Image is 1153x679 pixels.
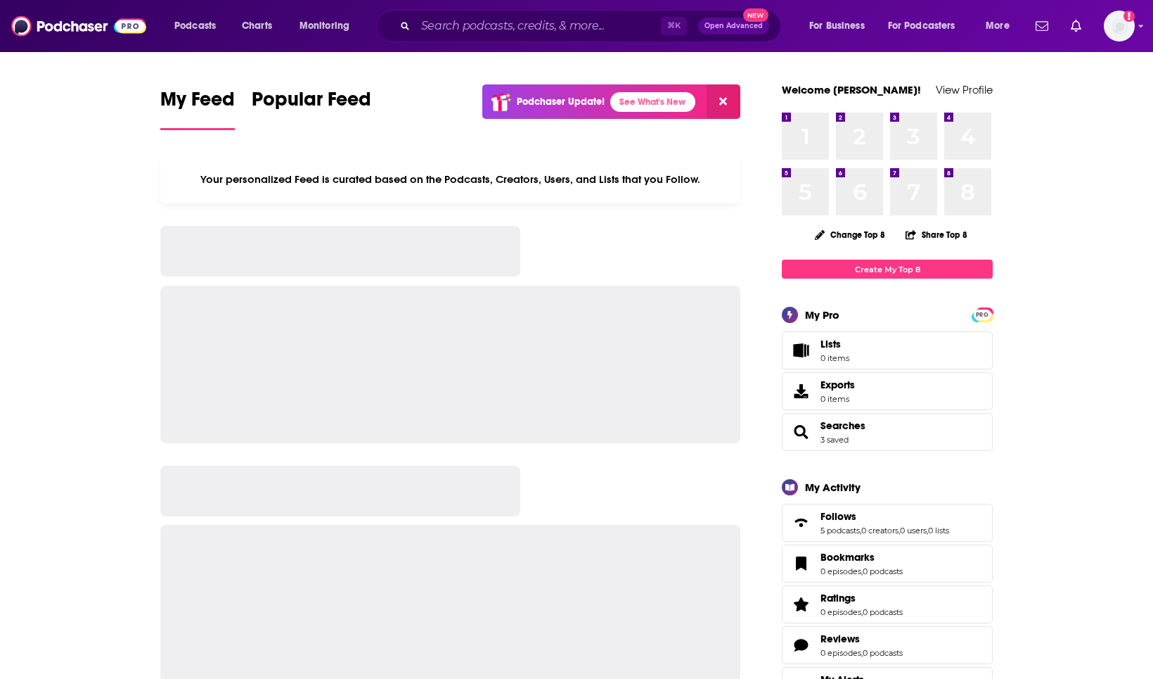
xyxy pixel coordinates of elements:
[861,648,863,658] span: ,
[863,566,903,576] a: 0 podcasts
[252,87,371,130] a: Popular Feed
[787,554,815,573] a: Bookmarks
[820,338,841,350] span: Lists
[174,16,216,36] span: Podcasts
[782,260,993,279] a: Create My Top 8
[879,15,976,37] button: open menu
[787,513,815,533] a: Follows
[820,435,849,445] a: 3 saved
[861,607,863,617] span: ,
[805,308,839,322] div: My Pro
[860,526,861,535] span: ,
[820,353,849,363] span: 0 items
[782,545,993,583] span: Bookmarks
[820,566,861,576] a: 0 episodes
[698,18,769,34] button: Open AdvancedNew
[799,15,882,37] button: open menu
[160,156,740,203] div: Your personalized Feed is curated based on the Podcasts, Creators, Users, and Lists that you Follow.
[806,226,894,243] button: Change Top 8
[782,331,993,369] a: Lists
[787,422,815,442] a: Searches
[986,16,1010,36] span: More
[820,510,949,523] a: Follows
[861,566,863,576] span: ,
[299,16,349,36] span: Monitoring
[820,379,855,391] span: Exports
[820,394,855,404] span: 0 items
[820,648,861,658] a: 0 episodes
[1123,11,1135,22] svg: Add a profile image
[905,221,968,248] button: Share Top 8
[861,526,898,535] a: 0 creators
[863,607,903,617] a: 0 podcasts
[974,309,991,319] a: PRO
[782,372,993,410] a: Exports
[1104,11,1135,42] img: User Profile
[976,15,1027,37] button: open menu
[517,96,605,108] p: Podchaser Update!
[782,413,993,451] span: Searches
[11,13,146,39] img: Podchaser - Follow, Share and Rate Podcasts
[1104,11,1135,42] button: Show profile menu
[1030,14,1054,38] a: Show notifications dropdown
[160,87,235,130] a: My Feed
[820,592,856,604] span: Ratings
[1065,14,1087,38] a: Show notifications dropdown
[782,504,993,542] span: Follows
[787,341,815,360] span: Lists
[165,15,234,37] button: open menu
[805,481,861,494] div: My Activity
[820,419,865,432] a: Searches
[820,510,856,523] span: Follows
[928,526,949,535] a: 0 lists
[974,310,991,320] span: PRO
[743,8,768,22] span: New
[820,633,860,645] span: Reviews
[610,92,695,112] a: See What's New
[290,15,368,37] button: open menu
[820,633,903,645] a: Reviews
[661,17,687,35] span: ⌘ K
[233,15,281,37] a: Charts
[787,635,815,655] a: Reviews
[252,87,371,120] span: Popular Feed
[782,585,993,623] span: Ratings
[1104,11,1135,42] span: Logged in as sarahhallprinc
[782,626,993,664] span: Reviews
[936,83,993,96] a: View Profile
[782,83,921,96] a: Welcome [PERSON_NAME]!
[416,15,661,37] input: Search podcasts, credits, & more...
[820,592,903,604] a: Ratings
[820,551,903,564] a: Bookmarks
[927,526,928,535] span: ,
[898,526,900,535] span: ,
[820,551,875,564] span: Bookmarks
[820,338,849,350] span: Lists
[820,607,861,617] a: 0 episodes
[787,381,815,401] span: Exports
[390,10,794,42] div: Search podcasts, credits, & more...
[809,16,865,36] span: For Business
[820,526,860,535] a: 5 podcasts
[160,87,235,120] span: My Feed
[242,16,272,36] span: Charts
[900,526,927,535] a: 0 users
[863,648,903,658] a: 0 podcasts
[787,595,815,614] a: Ratings
[888,16,955,36] span: For Podcasters
[704,23,763,30] span: Open Advanced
